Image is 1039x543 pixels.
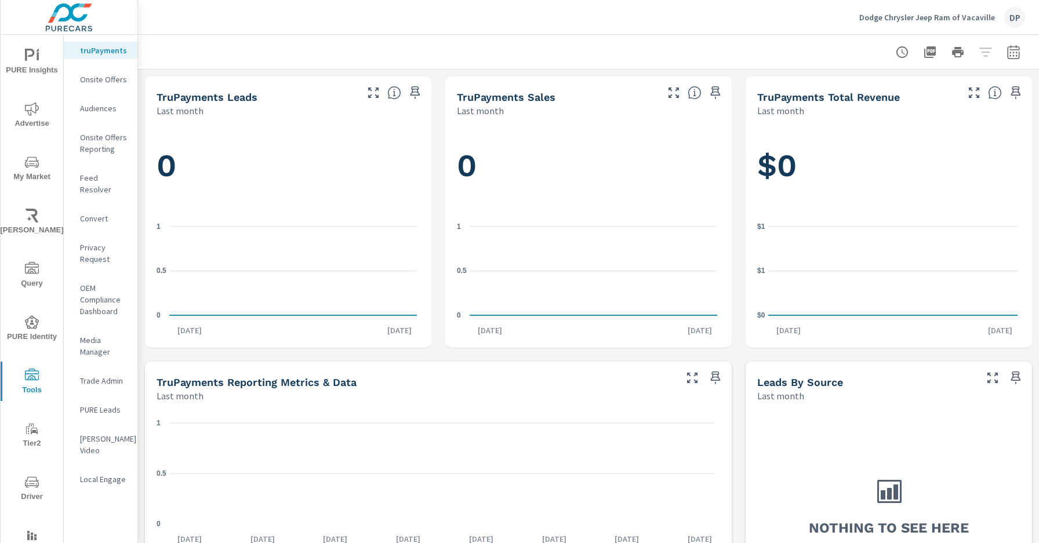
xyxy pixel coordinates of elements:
[4,315,60,344] span: PURE Identity
[157,311,161,319] text: 0
[457,91,555,103] h5: truPayments Sales
[80,172,128,195] p: Feed Resolver
[965,83,983,102] button: Make Fullscreen
[80,334,128,358] p: Media Manager
[364,83,383,102] button: Make Fullscreen
[757,267,765,275] text: $1
[1004,7,1025,28] div: DP
[457,146,720,185] h1: 0
[4,369,60,397] span: Tools
[706,369,725,387] span: Save this to your personalized report
[664,83,683,102] button: Make Fullscreen
[80,473,128,485] p: Local Engage
[757,389,804,403] p: Last month
[706,83,725,102] span: Save this to your personalized report
[80,103,128,114] p: Audiences
[406,83,424,102] span: Save this to your personalized report
[688,86,702,100] span: Number of sales matched to a truPayments lead. [Source: This data is sourced from the dealer's DM...
[157,419,161,427] text: 1
[946,41,969,64] button: Print Report
[809,518,969,538] h3: Nothing to see here
[988,86,1002,100] span: Total revenue from sales matched to a truPayments lead. [Source: This data is sourced from the de...
[80,433,128,456] p: [PERSON_NAME] Video
[64,129,137,158] div: Onsite Offers Reporting
[757,223,765,231] text: $1
[757,376,843,388] h5: Leads By Source
[80,282,128,317] p: OEM Compliance Dashboard
[157,146,420,185] h1: 0
[64,100,137,117] div: Audiences
[64,239,137,268] div: Privacy Request
[980,325,1020,336] p: [DATE]
[4,422,60,450] span: Tier2
[64,372,137,389] div: Trade Admin
[64,210,137,227] div: Convert
[1002,41,1025,64] button: Select Date Range
[379,325,420,336] p: [DATE]
[64,279,137,320] div: OEM Compliance Dashboard
[4,262,60,290] span: Query
[157,91,257,103] h5: truPayments Leads
[1007,83,1025,102] span: Save this to your personalized report
[680,325,720,336] p: [DATE]
[457,267,467,275] text: 0.5
[80,74,128,85] p: Onsite Offers
[387,86,401,100] span: The number of truPayments leads.
[64,430,137,459] div: [PERSON_NAME] Video
[157,223,161,231] text: 1
[457,311,461,319] text: 0
[80,213,128,224] p: Convert
[157,104,204,118] p: Last month
[4,209,60,237] span: [PERSON_NAME]
[4,102,60,130] span: Advertise
[80,132,128,155] p: Onsite Offers Reporting
[157,389,204,403] p: Last month
[4,155,60,184] span: My Market
[80,375,128,387] p: Trade Admin
[64,169,137,198] div: Feed Resolver
[64,42,137,59] div: truPayments
[683,369,702,387] button: Make Fullscreen
[80,404,128,416] p: PURE Leads
[64,331,137,360] div: Media Manager
[157,520,161,528] text: 0
[1007,369,1025,387] span: Save this to your personalized report
[80,242,128,265] p: Privacy Request
[757,146,1020,185] h1: $0
[983,369,1002,387] button: Make Fullscreen
[757,91,900,103] h5: truPayments Total Revenue
[64,71,137,88] div: Onsite Offers
[757,104,804,118] p: Last month
[157,376,357,388] h5: truPayments Reporting Metrics & Data
[80,45,128,56] p: truPayments
[64,401,137,418] div: PURE Leads
[757,311,765,319] text: $0
[470,325,510,336] p: [DATE]
[169,325,210,336] p: [DATE]
[4,49,60,77] span: PURE Insights
[918,41,942,64] button: "Export Report to PDF"
[157,267,166,275] text: 0.5
[457,223,461,231] text: 1
[457,104,504,118] p: Last month
[157,469,166,478] text: 0.5
[64,471,137,488] div: Local Engage
[859,12,995,23] p: Dodge Chrysler Jeep Ram of Vacaville
[768,325,809,336] p: [DATE]
[4,475,60,504] span: Driver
